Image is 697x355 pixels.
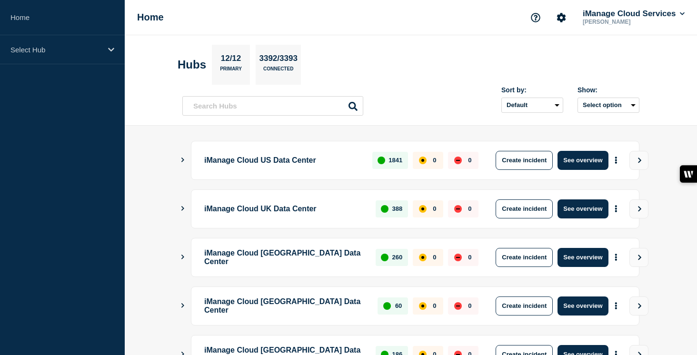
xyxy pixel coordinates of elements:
[454,254,462,261] div: down
[558,151,608,170] button: See overview
[381,254,388,261] div: up
[468,302,471,309] p: 0
[526,8,546,28] button: Support
[581,19,680,25] p: [PERSON_NAME]
[610,151,622,169] button: More actions
[610,297,622,315] button: More actions
[581,9,687,19] button: iManage Cloud Services
[629,296,648,316] button: View
[578,86,639,94] div: Show:
[468,205,471,212] p: 0
[551,8,571,28] button: Account settings
[454,205,462,213] div: down
[10,46,102,54] p: Select Hub
[558,296,608,316] button: See overview
[501,86,563,94] div: Sort by:
[256,54,301,66] p: 3392/3393
[383,302,391,310] div: up
[496,296,553,316] button: Create incident
[496,248,553,267] button: Create incident
[204,151,361,170] p: iManage Cloud US Data Center
[610,200,622,217] button: More actions
[419,302,427,310] div: affected
[180,205,185,212] button: Show Connected Hubs
[204,296,367,316] p: iManage Cloud [GEOGRAPHIC_DATA] Data Center
[558,199,608,218] button: See overview
[433,254,436,261] p: 0
[204,199,365,218] p: iManage Cloud UK Data Center
[419,157,427,164] div: affected
[395,302,402,309] p: 60
[204,248,365,267] p: iManage Cloud [GEOGRAPHIC_DATA] Data Center
[220,66,242,76] p: Primary
[180,157,185,164] button: Show Connected Hubs
[558,248,608,267] button: See overview
[178,58,206,71] h2: Hubs
[629,248,648,267] button: View
[496,151,553,170] button: Create incident
[468,157,471,164] p: 0
[217,54,245,66] p: 12/12
[263,66,293,76] p: Connected
[496,199,553,218] button: Create incident
[381,205,388,213] div: up
[501,98,563,113] select: Sort by
[180,302,185,309] button: Show Connected Hubs
[419,254,427,261] div: affected
[137,12,164,23] h1: Home
[182,96,363,116] input: Search Hubs
[392,254,403,261] p: 260
[629,151,648,170] button: View
[433,302,436,309] p: 0
[433,205,436,212] p: 0
[629,199,648,218] button: View
[578,98,639,113] button: Select option
[392,205,403,212] p: 388
[180,254,185,261] button: Show Connected Hubs
[388,157,402,164] p: 1841
[419,205,427,213] div: affected
[378,157,385,164] div: up
[454,302,462,310] div: down
[454,157,462,164] div: down
[433,157,436,164] p: 0
[468,254,471,261] p: 0
[610,248,622,266] button: More actions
